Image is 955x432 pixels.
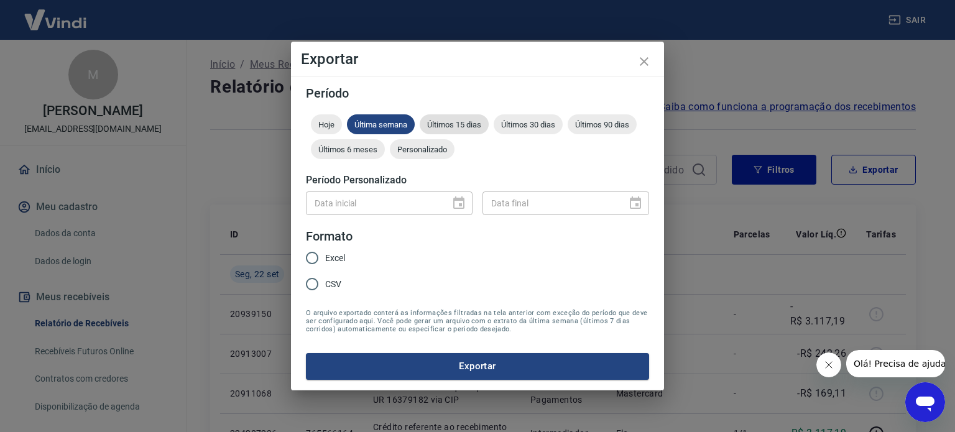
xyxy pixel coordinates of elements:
h5: Período Personalizado [306,174,649,186]
div: Personalizado [390,139,454,159]
span: Últimos 30 dias [494,120,563,129]
button: close [629,47,659,76]
span: Últimos 6 meses [311,145,385,154]
span: Olá! Precisa de ajuda? [7,9,104,19]
div: Última semana [347,114,415,134]
span: Hoje [311,120,342,129]
span: Última semana [347,120,415,129]
span: Personalizado [390,145,454,154]
h4: Exportar [301,52,654,67]
span: Últimos 90 dias [568,120,637,129]
div: Últimos 90 dias [568,114,637,134]
div: Últimos 6 meses [311,139,385,159]
h5: Período [306,87,649,99]
span: Excel [325,252,345,265]
button: Exportar [306,353,649,379]
span: O arquivo exportado conterá as informações filtradas na tela anterior com exceção do período que ... [306,309,649,333]
span: CSV [325,278,341,291]
iframe: Mensagem da empresa [846,350,945,377]
legend: Formato [306,227,353,246]
input: DD/MM/YYYY [482,191,618,214]
input: DD/MM/YYYY [306,191,441,214]
span: Últimos 15 dias [420,120,489,129]
div: Últimos 30 dias [494,114,563,134]
iframe: Botão para abrir a janela de mensagens [905,382,945,422]
div: Últimos 15 dias [420,114,489,134]
iframe: Fechar mensagem [816,352,841,377]
div: Hoje [311,114,342,134]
